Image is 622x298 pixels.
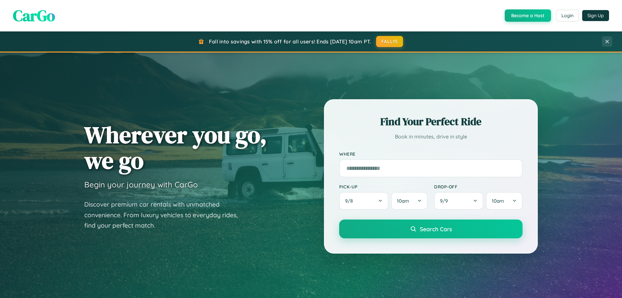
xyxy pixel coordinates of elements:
[84,122,267,173] h1: Wherever you go, we go
[339,114,523,129] h2: Find Your Perfect Ride
[440,198,451,204] span: 9 / 9
[339,220,523,238] button: Search Cars
[434,184,523,189] label: Drop-off
[209,38,371,45] span: Fall into savings with 15% off for all users! Ends [DATE] 10am PT.
[492,198,504,204] span: 10am
[13,5,55,26] span: CarGo
[582,10,609,21] button: Sign Up
[420,225,452,232] span: Search Cars
[339,132,523,141] p: Book in minutes, drive in style
[339,184,428,189] label: Pick-up
[397,198,409,204] span: 10am
[339,151,523,157] label: Where
[376,36,403,47] button: FALL15
[345,198,356,204] span: 9 / 8
[486,192,523,210] button: 10am
[391,192,428,210] button: 10am
[505,9,551,22] button: Become a Host
[556,10,579,21] button: Login
[84,180,198,189] h3: Begin your journey with CarGo
[84,199,246,231] p: Discover premium car rentals with unmatched convenience. From luxury vehicles to everyday rides, ...
[339,192,388,210] button: 9/8
[434,192,483,210] button: 9/9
